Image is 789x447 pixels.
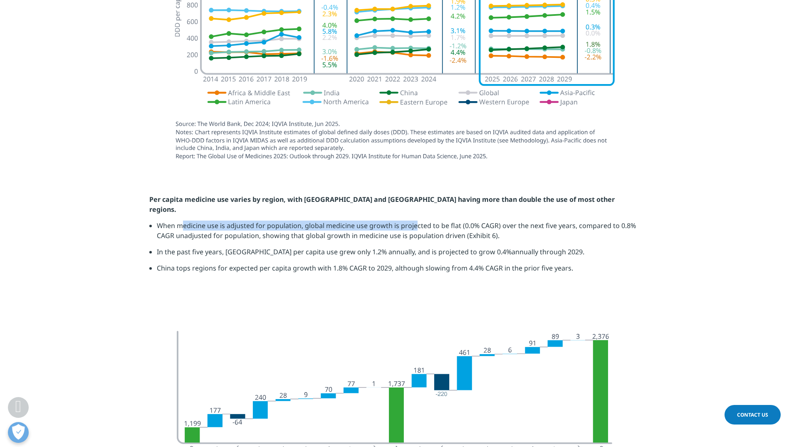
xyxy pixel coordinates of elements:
[157,263,640,279] li: China tops regions for expected per capita growth with 1.8% CAGR to 2029, although slowing from 4...
[8,422,29,443] button: Open Preferences
[149,195,615,214] strong: Per capita medicine use varies by region, with [GEOGRAPHIC_DATA] and [GEOGRAPHIC_DATA] having mor...
[725,405,781,425] a: Contact Us
[157,221,640,247] li: When medicine use is adjusted for population, global medicine use growth is projected to be flat ...
[737,411,768,418] span: Contact Us
[157,247,640,263] li: In the past five years, [GEOGRAPHIC_DATA] per capita use grew only 1.2% annually, and is projecte...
